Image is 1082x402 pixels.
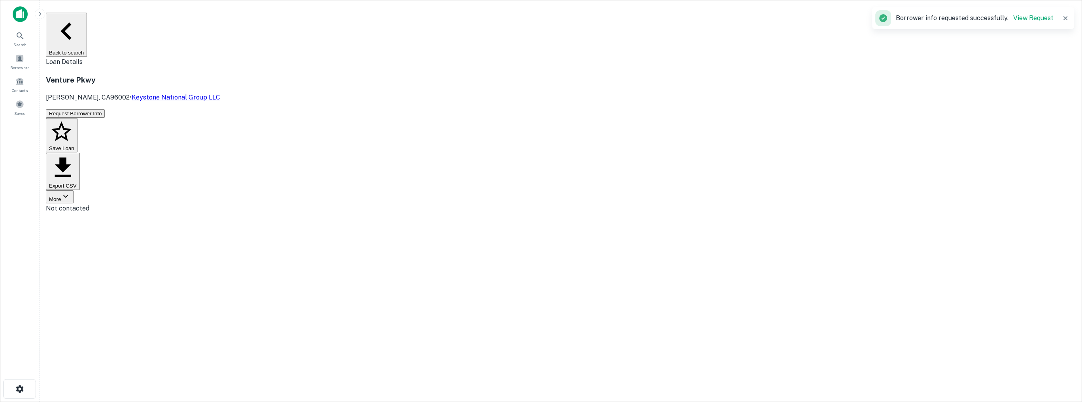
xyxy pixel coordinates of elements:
[896,13,1054,23] p: Borrower info requested successfully.
[2,74,37,95] a: Contacts
[2,28,37,49] a: Search
[46,93,1076,102] p: [PERSON_NAME], CA96002 •
[46,109,105,118] button: Request Borrower Info
[13,41,26,48] span: Search
[46,74,1076,85] h3: Venture Pkwy
[10,64,29,71] span: Borrowers
[2,97,37,118] a: Saved
[46,13,87,57] button: Back to search
[46,118,77,153] button: Save Loan
[1013,14,1054,22] a: View Request
[14,110,26,116] span: Saved
[46,153,80,190] button: Export CSV
[46,190,74,203] button: More
[13,6,28,22] img: capitalize-icon.png
[46,204,1076,213] div: Not contacted
[1042,314,1082,351] iframe: Chat Widget
[12,87,28,94] span: Contacts
[46,58,83,66] span: Loan Details
[132,94,220,101] a: Keystone National Group LLC
[2,51,37,72] a: Borrowers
